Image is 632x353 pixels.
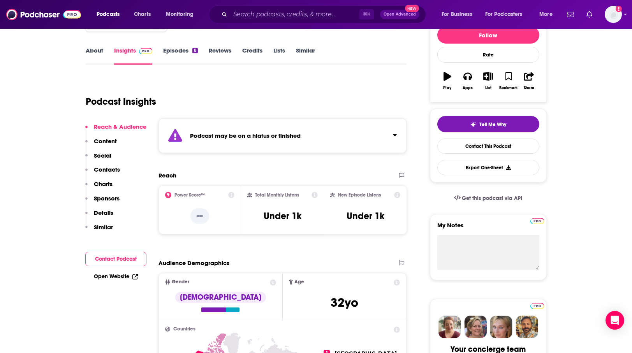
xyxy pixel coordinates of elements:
button: open menu [91,8,130,21]
span: For Podcasters [485,9,523,20]
button: open menu [160,8,204,21]
img: Jules Profile [490,316,512,338]
p: Social [94,152,111,159]
p: Charts [94,180,113,188]
h3: Under 1k [347,210,384,222]
span: 32 yo [331,295,358,310]
div: List [485,86,491,90]
span: Get this podcast via API [462,195,522,202]
div: Play [443,86,451,90]
div: 8 [192,48,197,53]
img: Sydney Profile [438,316,461,338]
p: -- [190,208,209,224]
h2: Reach [158,172,176,179]
span: Gender [172,279,189,285]
button: Bookmark [498,67,519,95]
a: Similar [296,47,315,65]
button: Follow [437,26,539,44]
div: Share [524,86,534,90]
a: Open Website [94,273,138,280]
div: Search podcasts, credits, & more... [216,5,433,23]
button: open menu [480,8,534,21]
a: Reviews [209,47,231,65]
div: Rate [437,47,539,63]
a: Contact This Podcast [437,139,539,154]
button: Similar [85,223,113,238]
span: For Business [442,9,472,20]
button: Play [437,67,458,95]
img: Jon Profile [516,316,538,338]
button: Export One-Sheet [437,160,539,175]
h1: Podcast Insights [86,96,156,107]
img: Podchaser Pro [139,48,153,54]
a: Episodes8 [163,47,197,65]
h2: Power Score™ [174,192,205,198]
button: Apps [458,67,478,95]
p: Sponsors [94,195,120,202]
div: Apps [463,86,473,90]
button: Reach & Audience [85,123,146,137]
h2: Total Monthly Listens [255,192,299,198]
span: Monitoring [166,9,194,20]
div: Open Intercom Messenger [606,311,624,330]
a: Show notifications dropdown [583,8,595,21]
a: About [86,47,103,65]
p: Contacts [94,166,120,173]
span: More [539,9,553,20]
button: open menu [436,8,482,21]
button: Social [85,152,111,166]
img: Barbara Profile [464,316,487,338]
a: Show notifications dropdown [564,8,577,21]
span: Logged in as patiencebaldacci [605,6,622,23]
button: Share [519,67,539,95]
svg: Add a profile image [616,6,622,12]
h3: Under 1k [264,210,301,222]
a: Charts [129,8,155,21]
button: open menu [534,8,562,21]
a: Pro website [530,217,544,224]
img: Podchaser Pro [530,218,544,224]
p: Details [94,209,113,216]
strong: Podcast may be on a hiatus or finished [190,132,301,139]
button: tell me why sparkleTell Me Why [437,116,539,132]
img: Podchaser - Follow, Share and Rate Podcasts [6,7,81,22]
p: Reach & Audience [94,123,146,130]
span: Countries [173,327,195,332]
button: Open AdvancedNew [380,10,419,19]
a: InsightsPodchaser Pro [114,47,153,65]
div: Bookmark [499,86,518,90]
img: tell me why sparkle [470,121,476,128]
button: Sponsors [85,195,120,209]
p: Content [94,137,117,145]
h2: New Episode Listens [338,192,381,198]
a: Pro website [530,302,544,309]
p: Similar [94,223,113,231]
a: Credits [242,47,262,65]
span: ⌘ K [359,9,374,19]
button: Content [85,137,117,152]
span: Age [294,279,304,285]
span: Tell Me Why [479,121,506,128]
section: Click to expand status details [158,118,407,153]
input: Search podcasts, credits, & more... [230,8,359,21]
img: Podchaser Pro [530,303,544,309]
span: Open Advanced [384,12,416,16]
span: New [405,5,419,12]
button: Show profile menu [605,6,622,23]
label: My Notes [437,221,539,235]
button: Details [85,209,113,223]
a: Get this podcast via API [448,189,529,208]
span: Charts [134,9,151,20]
div: [DEMOGRAPHIC_DATA] [175,292,266,303]
span: Podcasts [97,9,120,20]
img: User Profile [605,6,622,23]
button: Contacts [85,166,120,180]
button: Contact Podcast [85,252,146,266]
button: List [478,67,498,95]
a: Lists [273,47,285,65]
button: Charts [85,180,113,195]
h2: Audience Demographics [158,259,229,267]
